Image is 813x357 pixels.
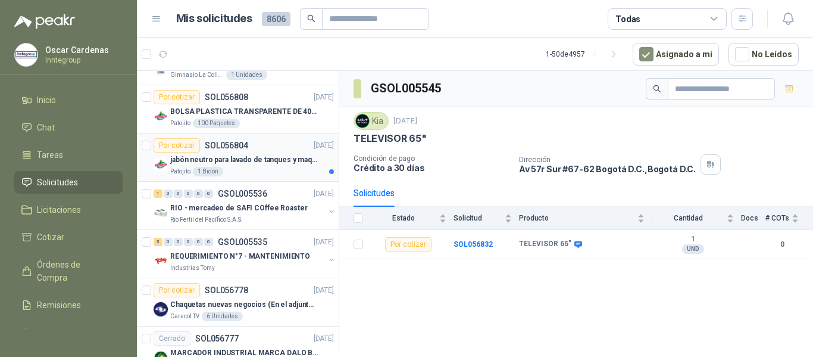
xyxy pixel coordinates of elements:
[226,70,267,80] div: 1 Unidades
[204,238,213,246] div: 0
[454,214,502,222] span: Solicitud
[454,207,519,230] th: Solicitud
[170,154,318,166] p: jabón neutro para lavado de tanques y maquinas.
[615,13,640,26] div: Todas
[653,85,661,93] span: search
[205,141,248,150] p: SOL056804
[14,89,123,111] a: Inicio
[354,132,427,145] p: TELEVISOR 65"
[682,244,704,254] div: UND
[14,198,123,221] a: Licitaciones
[741,207,765,230] th: Docs
[765,207,813,230] th: # COTs
[546,45,623,64] div: 1 - 50 de 4957
[154,254,168,268] img: Company Logo
[137,85,339,134] a: Por cotizarSOL056808[DATE] Company LogoBOLSA PLASTICA TRANSPARENTE DE 40*60 CMSPatojito100 Paquetes
[14,171,123,194] a: Solicitudes
[218,238,267,246] p: GSOL005535
[174,238,183,246] div: 0
[37,231,64,244] span: Cotizar
[154,238,162,246] div: 5
[164,190,173,198] div: 0
[154,90,200,104] div: Por cotizar
[154,109,168,123] img: Company Logo
[14,294,123,316] a: Remisiones
[454,240,493,249] a: SOL056832
[356,114,369,128] img: Company Logo
[314,285,334,296] p: [DATE]
[205,93,248,101] p: SOL056808
[176,10,252,27] h1: Mis solicitudes
[354,154,509,163] p: Condición de pago
[15,44,37,66] img: Company Logo
[184,238,193,246] div: 0
[354,112,389,130] div: Kia
[354,163,509,173] p: Crédito a 30 días
[765,214,789,222] span: # COTs
[164,238,173,246] div: 0
[37,94,56,107] span: Inicio
[385,237,431,252] div: Por cotizar
[170,70,224,80] p: Gimnasio La Colina
[14,116,123,139] a: Chat
[14,321,123,344] a: Configuración
[14,144,123,166] a: Tareas
[652,214,724,222] span: Cantidad
[262,12,290,26] span: 8606
[37,203,81,216] span: Licitaciones
[137,134,339,182] a: Por cotizarSOL056804[DATE] Company Logojabón neutro para lavado de tanques y maquinas.Patojito1 B...
[370,207,454,230] th: Estado
[652,235,734,244] b: 1
[154,235,336,273] a: 5 0 0 0 0 0 GSOL005535[DATE] Company LogoREQUERIMIENTO N°7 - MANTENIMIENTOIndustrias Tomy
[393,116,417,127] p: [DATE]
[218,190,267,198] p: GSOL005536
[519,207,652,230] th: Producto
[170,106,318,117] p: BOLSA PLASTICA TRANSPARENTE DE 40*60 CMS
[354,187,395,200] div: Solicitudes
[314,140,334,151] p: [DATE]
[314,333,334,344] p: [DATE]
[193,167,223,176] div: 1 Bidón
[14,226,123,249] a: Cotizar
[37,176,78,189] span: Solicitudes
[633,43,719,66] button: Asignado a mi
[170,299,318,311] p: Chaquetas nuevas negocios (En el adjunto mas informacion)
[154,302,168,316] img: Company Logo
[170,167,190,176] p: Patojito
[154,187,336,225] a: 1 0 0 0 0 0 GSOL005536[DATE] Company LogoRIO - mercadeo de SAFI COffee RoasterRio Fertil del Pací...
[728,43,799,66] button: No Leídos
[170,263,215,273] p: Industrias Tomy
[154,283,200,297] div: Por cotizar
[195,334,239,343] p: SOL056777
[170,215,243,225] p: Rio Fertil del Pacífico S.A.S.
[371,79,443,98] h3: GSOL005545
[314,188,334,200] p: [DATE]
[307,14,315,23] span: search
[170,203,308,214] p: RIO - mercadeo de SAFI COffee Roaster
[652,207,741,230] th: Cantidad
[137,278,339,327] a: Por cotizarSOL056778[DATE] Company LogoChaquetas nuevas negocios (En el adjunto mas informacion)C...
[37,299,81,312] span: Remisiones
[519,164,696,174] p: Av 57r Sur #67-62 Bogotá D.C. , Bogotá D.C.
[765,239,799,250] b: 0
[193,119,240,128] div: 100 Paquetes
[37,326,89,339] span: Configuración
[37,148,63,162] span: Tareas
[170,251,310,262] p: REQUERIMIENTO N°7 - MANTENIMIENTO
[37,258,111,284] span: Órdenes de Compra
[370,214,437,222] span: Estado
[519,240,571,249] b: TELEVISOR 65"
[184,190,193,198] div: 0
[204,190,213,198] div: 0
[170,312,199,321] p: Caracol TV
[154,206,168,220] img: Company Logo
[194,238,203,246] div: 0
[37,121,55,134] span: Chat
[174,190,183,198] div: 0
[194,190,203,198] div: 0
[205,286,248,294] p: SOL056778
[14,253,123,289] a: Órdenes de Compra
[314,92,334,103] p: [DATE]
[14,14,75,29] img: Logo peakr
[314,237,334,248] p: [DATE]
